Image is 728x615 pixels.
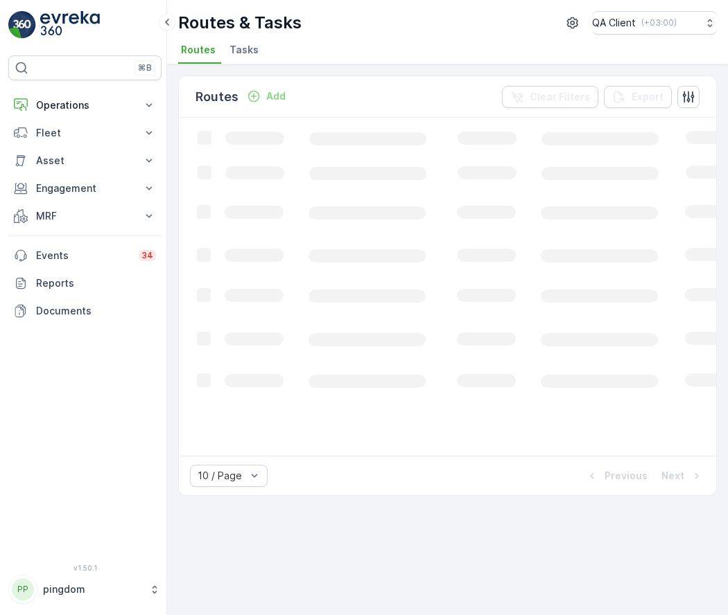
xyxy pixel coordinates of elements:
button: Asset [8,147,162,175]
p: Fleet [36,126,134,140]
button: QA Client(+03:00) [592,11,717,35]
button: Next [660,467,705,484]
p: Engagement [36,181,134,195]
a: Reports [8,269,162,297]
p: Documents [36,304,156,318]
span: Routes [181,43,216,57]
button: Add [241,88,291,105]
button: Fleet [8,119,162,147]
p: Operations [36,98,134,112]
p: Next [661,469,684,483]
p: Reports [36,276,156,290]
p: 34 [141,250,153,261]
p: pingdom [43,582,142,596]
a: Events34 [8,242,162,269]
p: Asset [36,154,134,168]
a: Documents [8,297,162,325]
button: PPpingdom [8,575,162,604]
p: Events [36,249,130,262]
span: v 1.50.1 [8,564,162,572]
p: Routes & Tasks [178,12,302,34]
p: Previous [605,469,648,483]
p: Routes [196,87,239,107]
div: PP [12,578,34,600]
p: Add [266,89,286,103]
button: Export [604,86,672,108]
span: Tasks [229,43,259,57]
button: MRF [8,202,162,230]
p: MRF [36,209,134,223]
p: Export [632,90,664,104]
img: logo [8,11,36,39]
button: Engagement [8,175,162,202]
button: Clear Filters [502,86,598,108]
img: logo_light-DOdMpM7g.png [40,11,100,39]
p: QA Client [592,16,636,30]
button: Previous [584,467,649,484]
button: Operations [8,91,162,119]
p: ⌘B [138,62,152,73]
p: ( +03:00 ) [641,17,677,28]
p: Clear Filters [530,90,590,104]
